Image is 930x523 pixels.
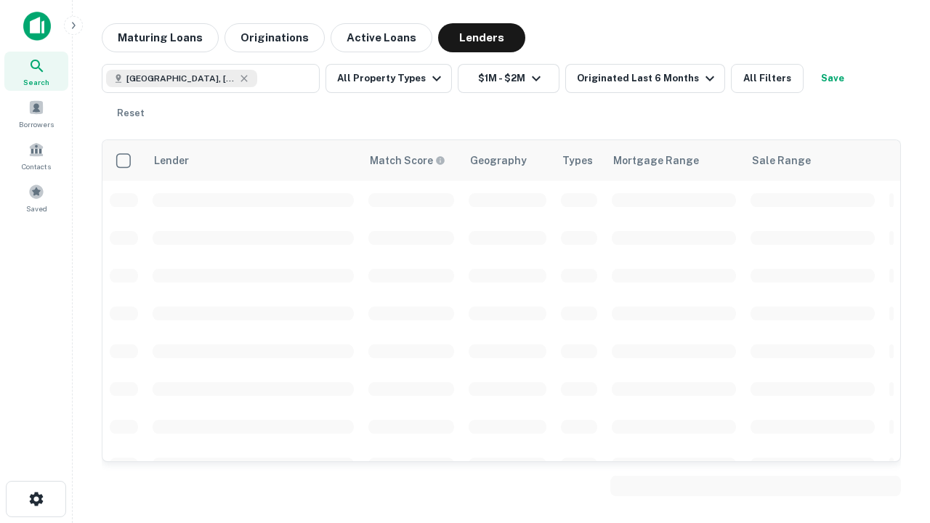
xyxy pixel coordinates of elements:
[126,72,235,85] span: [GEOGRAPHIC_DATA], [GEOGRAPHIC_DATA], [GEOGRAPHIC_DATA]
[562,152,593,169] div: Types
[577,70,719,87] div: Originated Last 6 Months
[361,140,461,181] th: Capitalize uses an advanced AI algorithm to match your search with the best lender. The match sco...
[325,64,452,93] button: All Property Types
[554,140,604,181] th: Types
[370,153,445,169] div: Capitalize uses an advanced AI algorithm to match your search with the best lender. The match sco...
[154,152,189,169] div: Lender
[19,118,54,130] span: Borrowers
[26,203,47,214] span: Saved
[145,140,361,181] th: Lender
[857,360,930,430] iframe: Chat Widget
[565,64,725,93] button: Originated Last 6 Months
[4,94,68,133] a: Borrowers
[458,64,559,93] button: $1M - $2M
[225,23,325,52] button: Originations
[4,178,68,217] a: Saved
[470,152,527,169] div: Geography
[22,161,51,172] span: Contacts
[752,152,811,169] div: Sale Range
[4,52,68,91] a: Search
[604,140,743,181] th: Mortgage Range
[613,152,699,169] div: Mortgage Range
[461,140,554,181] th: Geography
[108,99,154,128] button: Reset
[370,153,442,169] h6: Match Score
[23,76,49,88] span: Search
[743,140,882,181] th: Sale Range
[4,136,68,175] a: Contacts
[438,23,525,52] button: Lenders
[331,23,432,52] button: Active Loans
[23,12,51,41] img: capitalize-icon.png
[731,64,804,93] button: All Filters
[809,64,856,93] button: Save your search to get updates of matches that match your search criteria.
[102,23,219,52] button: Maturing Loans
